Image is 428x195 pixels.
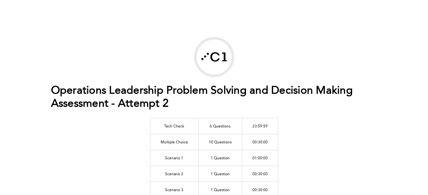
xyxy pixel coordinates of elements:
[242,150,278,166] td: 01:00:00
[242,166,278,182] td: 00:30:00
[198,134,242,150] td: 10 Questions
[198,150,242,166] td: 1 Question
[150,166,198,182] td: Scenario 2
[51,84,377,111] h1: Operations Leadership Problem Solving and Decision Making Assessment - Attempt 2
[198,118,242,134] td: 6 Questions
[197,40,232,75] img: Correlation One
[150,118,198,134] td: Tech Check
[242,134,278,150] td: 00:30:00
[150,134,198,150] td: Multiple Choice
[150,150,198,166] td: Scenario 1
[242,118,278,134] td: 23:59:59
[198,166,242,182] td: 1 Question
